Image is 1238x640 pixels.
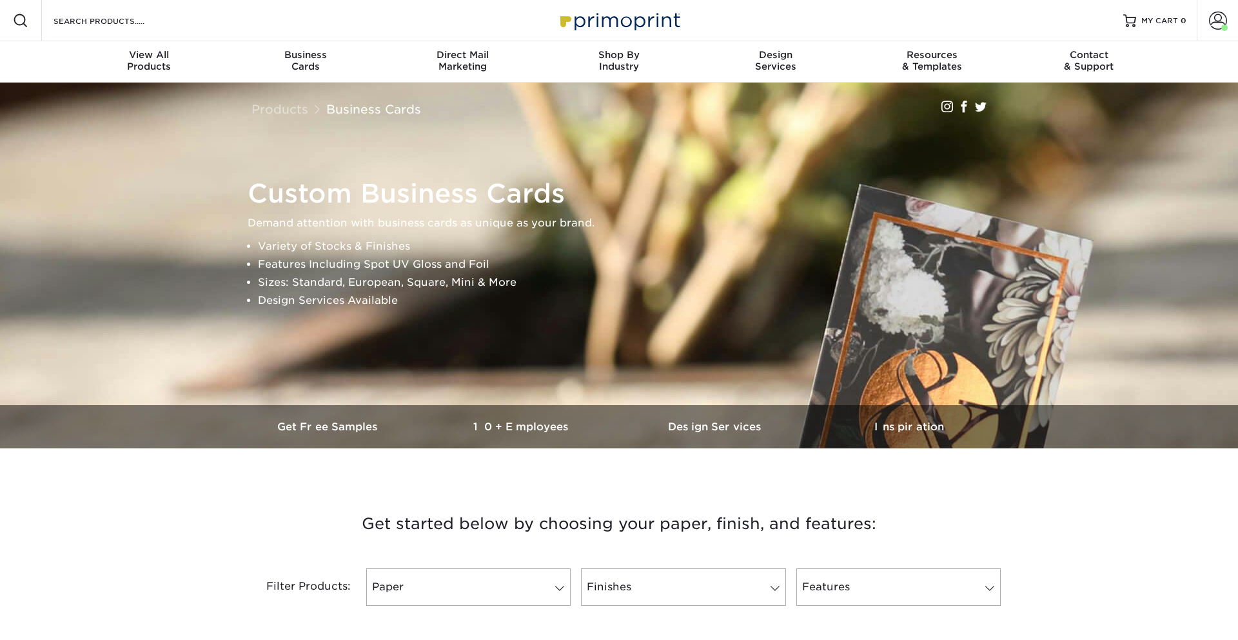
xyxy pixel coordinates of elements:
[541,49,698,61] span: Shop By
[619,421,812,433] h3: Design Services
[71,41,228,83] a: View AllProducts
[248,178,1002,209] h1: Custom Business Cards
[248,214,1002,232] p: Demand attention with business cards as unique as your brand.
[232,568,361,606] div: Filter Products:
[258,255,1002,274] li: Features Including Spot UV Gloss and Foil
[228,49,384,61] span: Business
[796,568,1001,606] a: Features
[326,102,421,116] a: Business Cards
[541,49,698,72] div: Industry
[232,405,426,448] a: Get Free Samples
[1010,41,1167,83] a: Contact& Support
[619,405,812,448] a: Design Services
[854,41,1010,83] a: Resources& Templates
[384,41,541,83] a: Direct MailMarketing
[228,49,384,72] div: Cards
[1010,49,1167,61] span: Contact
[697,49,854,72] div: Services
[228,41,384,83] a: BusinessCards
[854,49,1010,61] span: Resources
[384,49,541,61] span: Direct Mail
[697,41,854,83] a: DesignServices
[854,49,1010,72] div: & Templates
[697,49,854,61] span: Design
[1181,16,1186,25] span: 0
[258,292,1002,310] li: Design Services Available
[232,421,426,433] h3: Get Free Samples
[384,49,541,72] div: Marketing
[71,49,228,72] div: Products
[1141,15,1178,26] span: MY CART
[812,405,1006,448] a: Inspiration
[242,495,996,553] h3: Get started below by choosing your paper, finish, and features:
[251,102,308,116] a: Products
[1010,49,1167,72] div: & Support
[366,568,571,606] a: Paper
[71,49,228,61] span: View All
[541,41,698,83] a: Shop ByIndustry
[581,568,785,606] a: Finishes
[52,13,178,28] input: SEARCH PRODUCTS.....
[258,237,1002,255] li: Variety of Stocks & Finishes
[258,274,1002,292] li: Sizes: Standard, European, Square, Mini & More
[555,6,683,34] img: Primoprint
[812,421,1006,433] h3: Inspiration
[426,405,619,448] a: 10+ Employees
[426,421,619,433] h3: 10+ Employees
